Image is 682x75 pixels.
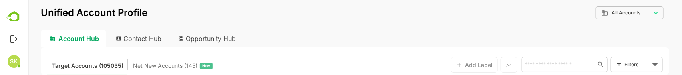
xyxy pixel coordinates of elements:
[423,57,470,73] button: Add Label
[82,30,141,47] div: Contact Hub
[144,30,215,47] div: Opportunity Hub
[573,9,623,16] div: All Accounts
[584,10,612,16] span: All Accounts
[4,10,24,25] img: BambooboxLogoMark.f1c84d78b4c51b1a7b5f700c9845e183.svg
[24,61,95,71] span: Known accounts you’ve identified to target - imported from CRM, Offline upload, or promoted from ...
[596,56,635,73] div: Filters
[8,55,20,68] div: SK
[473,57,489,73] button: Export the selected data as CSV
[597,60,622,69] div: Filters
[13,30,78,47] div: Account Hub
[105,61,169,71] span: Net New Accounts ( 145 )
[8,33,19,44] button: Logout
[568,5,636,21] div: All Accounts
[174,61,182,71] span: New
[13,8,119,18] p: Unified Account Profile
